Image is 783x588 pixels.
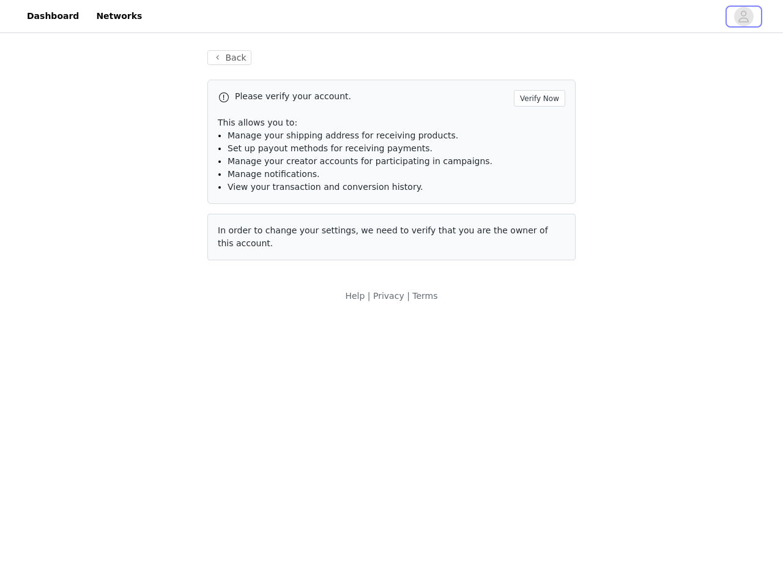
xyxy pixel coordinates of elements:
p: This allows you to: [218,116,565,129]
span: | [368,291,371,301]
div: avatar [738,7,749,26]
span: In order to change your settings, we need to verify that you are the owner of this account. [218,225,548,248]
a: Privacy [373,291,404,301]
a: Help [345,291,365,301]
p: Please verify your account. [235,90,509,103]
span: Manage your creator accounts for participating in campaigns. [228,156,492,166]
span: | [407,291,410,301]
span: Manage your shipping address for receiving products. [228,130,458,140]
button: Verify Now [514,90,565,107]
span: Set up payout methods for receiving payments. [228,143,432,153]
button: Back [207,50,251,65]
a: Terms [412,291,437,301]
span: View your transaction and conversion history. [228,182,423,192]
a: Dashboard [20,2,86,30]
a: Networks [89,2,149,30]
span: Manage notifications. [228,169,320,179]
